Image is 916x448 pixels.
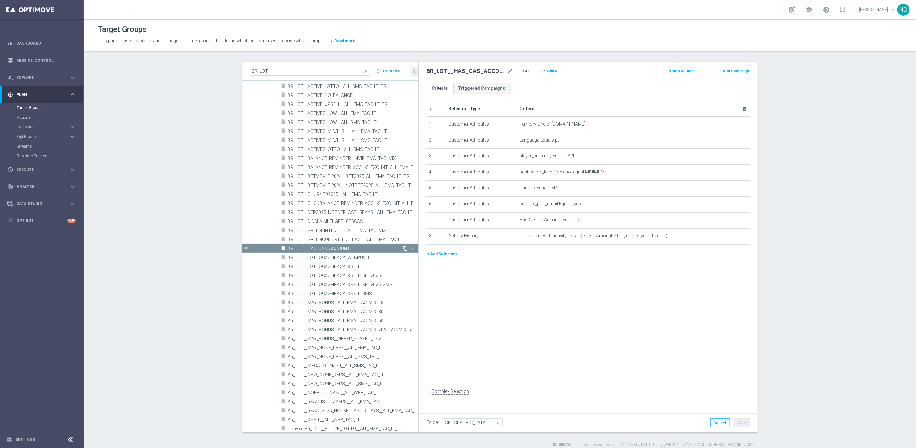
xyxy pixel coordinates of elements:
a: Triggered Campaigns [453,83,511,94]
i: Duplicate Target group [403,246,408,251]
span: BR_LOT__REACLISTPLAYERS__ALL_EMA_TAC [288,399,418,405]
span: contact_pref_email Equals yes [520,201,581,207]
i: insert_drive_file [281,236,286,244]
button: lightbulb Optibot +10 [7,218,76,223]
i: insert_drive_file [281,389,286,397]
td: Customer Attributes [446,196,517,212]
button: gps_fixed Plan keyboard_arrow_right [7,92,76,97]
td: Customer Attributes [446,117,517,133]
i: keyboard_arrow_right [70,183,76,190]
span: Templates [17,125,63,129]
i: insert_drive_file [281,308,286,316]
i: insert_drive_file [281,254,286,262]
label: Complex Selection [432,388,469,395]
span: Territory One of [DOMAIN_NAME] [520,121,586,127]
td: 5 [427,181,446,197]
span: Country Equals BR [520,185,557,191]
i: insert_drive_file [281,380,286,388]
td: 6 [427,196,446,212]
div: Streams [17,142,83,151]
i: insert_drive_file [281,362,286,370]
i: insert_drive_file [281,290,286,298]
a: Mission Control [16,52,76,69]
a: Actions [17,115,67,120]
td: 1 [427,117,446,133]
span: Language Equals pt [520,137,559,143]
td: 3 [427,149,446,165]
span: Analyze [16,185,70,189]
span: This page is used to create and manage the target groups that define which customers will receive... [98,38,333,43]
div: +10 [67,219,76,223]
i: insert_drive_file [281,173,286,181]
i: insert_drive_file [281,191,286,199]
button: Data Studio keyboard_arrow_right [7,201,76,206]
i: insert_drive_file [281,164,286,172]
i: keyboard_arrow_right [70,166,76,173]
span: keyboard_arrow_down [890,6,897,13]
span: BR_LOT__CLICKBALANCE_REMINDER_ACC_&gt;5_EXC_INT_ALL_EMA_TAC_MIX [288,201,418,206]
i: insert_drive_file [281,182,286,190]
span: BR_LOT__MAY_NONE_DEPS__ALL_SMS_TAC_LT [288,354,418,359]
button: Notes & Tags [668,68,694,75]
span: BR_LOT__MAY_BONUS__NEVER_STAKED_CSV [288,336,418,341]
span: BR_LOT__NEW_NONE_DEPS__ALL_EMA_TAC_LT [288,372,418,378]
span: Show [547,69,558,73]
span: BR_LOT__MAY_BONUS__ALL_EMA_TAC_MIX_70A_TAC_MIX_50 [288,327,418,332]
i: insert_drive_file [281,110,286,117]
h1: Target Groups [98,25,147,34]
div: OptiPromo [17,132,83,142]
button: person_search Explore keyboard_arrow_right [7,75,76,80]
i: insert_drive_file [281,218,286,226]
span: BR_LOT__MAY_BONUS__ALL_EMA_TAC_MIX_30 [288,309,418,314]
i: insert_drive_file [281,326,286,334]
i: insert_drive_file [281,371,286,379]
span: school [805,6,812,13]
span: BR_LOT__ACTIVES_MID/HIGH__ALL_SMS_TAC_LT [288,138,418,143]
button: equalizer Dashboard [7,41,76,46]
button: Read more [334,37,356,44]
i: person_search [7,75,13,80]
td: Customer Attributes [446,181,517,197]
i: insert_drive_file [281,281,286,289]
span: BR_LOT__DEP2025_NOTDEPLAST15DAYS__ALL_EMA_TAC_LT [288,210,418,215]
i: settings [6,437,12,443]
div: Data Studio [7,201,70,207]
i: play_circle_outline [7,167,13,173]
i: delete_forever [742,107,747,112]
i: insert_drive_file [281,83,286,90]
span: Execute [16,168,70,172]
a: Criteria [427,83,453,94]
span: BR_LOT__LOTTOCASHBACK_XSELL [288,264,418,269]
i: insert_drive_file [281,137,286,145]
a: Streams [17,144,67,149]
i: insert_drive_file [281,272,286,280]
i: keyboard_arrow_right [70,91,76,98]
i: insert_drive_file [281,92,286,99]
i: mode_edit [508,67,514,75]
span: BR_LOT__CHURNED2025__ALL_EMA_TAC_LT [288,192,418,197]
button: Save [734,418,750,427]
span: Plan [16,93,70,97]
a: Target Groups [17,105,67,110]
i: gps_fixed [7,92,13,98]
i: insert_drive_file [281,128,286,135]
div: Mission Control [7,58,76,63]
th: # [427,102,446,117]
h2: BR_LOT__HAS_CAS_ACCOUNT [427,67,506,75]
span: BR_LOT__ACTIVES_LOW__ALL_SMS_TAC_LT [288,120,418,125]
span: BR_LOT__NOBETQUINASJ__ALL_WEB_TAC_LT [288,390,418,396]
div: Mission Control [7,52,76,69]
td: Customer Attributes [446,149,517,165]
div: ND [897,4,910,16]
i: insert_drive_file [281,146,286,154]
label: Group size [523,68,545,74]
button: OptiPromo keyboard_arrow_right [17,134,76,139]
i: insert_drive_file [281,344,286,352]
a: Optibot [16,212,67,229]
span: BR_LOT__REACT2025_NOTBETLAST15DAYS__ALL_EMA_TAC_LT_TG [288,408,418,414]
button: play_circle_outline Execute keyboard_arrow_right [7,167,76,172]
span: BR_LOT__BALANCE_REMINDER__NVIP_EMA_TAC_MIX [288,156,418,161]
